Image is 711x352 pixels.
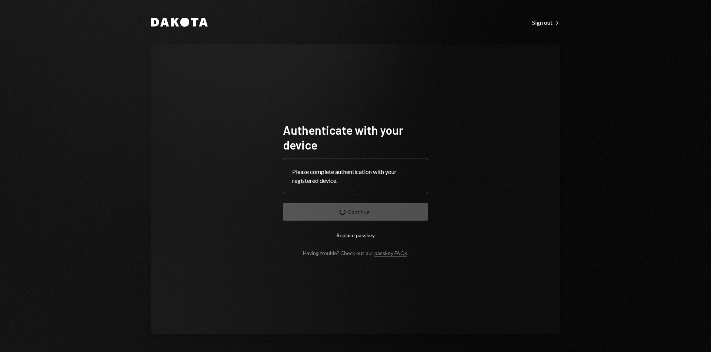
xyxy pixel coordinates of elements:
[532,18,560,26] a: Sign out
[374,250,407,257] a: passkey FAQs
[283,227,428,244] button: Replace passkey
[532,19,560,26] div: Sign out
[292,167,419,185] div: Please complete authentication with your registered device.
[303,250,408,256] div: Having trouble? Check out our .
[283,123,428,152] h1: Authenticate with your device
